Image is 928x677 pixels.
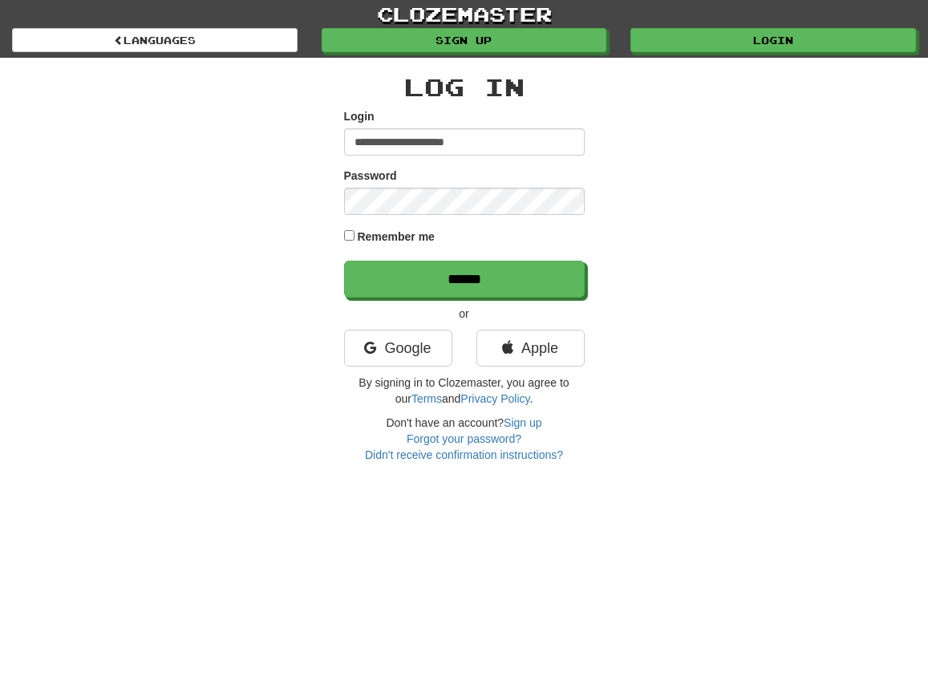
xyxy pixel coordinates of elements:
[344,375,585,407] p: By signing in to Clozemaster, you agree to our and .
[504,416,541,429] a: Sign up
[357,229,435,245] label: Remember me
[344,74,585,100] h2: Log In
[344,306,585,322] p: or
[460,392,529,405] a: Privacy Policy
[407,432,521,445] a: Forgot your password?
[322,28,607,52] a: Sign up
[411,392,442,405] a: Terms
[344,108,375,124] label: Login
[344,168,397,184] label: Password
[344,330,452,367] a: Google
[365,448,563,461] a: Didn't receive confirmation instructions?
[344,415,585,463] div: Don't have an account?
[12,28,298,52] a: Languages
[476,330,585,367] a: Apple
[630,28,916,52] a: Login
